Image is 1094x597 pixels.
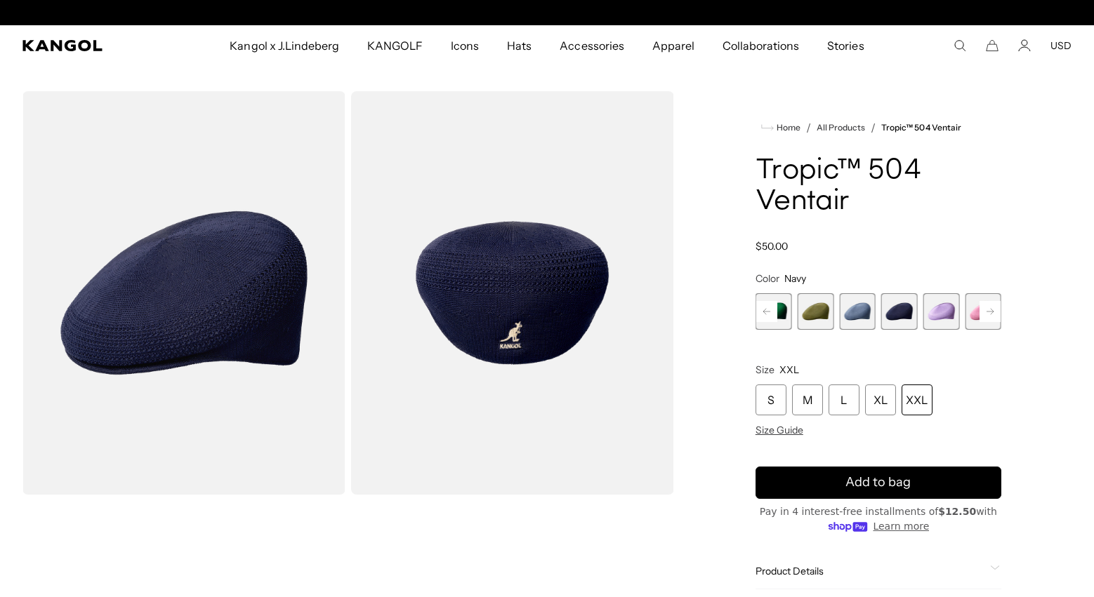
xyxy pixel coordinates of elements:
[827,25,864,66] span: Stories
[756,467,1001,499] button: Add to bag
[923,293,960,330] div: 7 of 22
[865,384,896,415] div: XL
[829,384,859,415] div: L
[845,473,911,492] span: Add to bag
[756,293,792,330] label: Masters Green
[817,123,865,133] a: All Products
[774,123,800,133] span: Home
[881,293,918,330] label: Navy
[353,25,437,66] a: KANGOLF
[756,293,792,330] div: 3 of 22
[797,293,833,330] label: Green
[560,25,624,66] span: Accessories
[507,25,532,66] span: Hats
[402,7,692,18] div: Announcement
[546,25,638,66] a: Accessories
[1018,39,1031,52] a: Account
[451,25,479,66] span: Icons
[779,363,799,376] span: XXL
[230,25,339,66] span: Kangol x J.Lindeberg
[986,39,999,52] button: Cart
[792,384,823,415] div: M
[881,293,918,330] div: 6 of 22
[709,25,813,66] a: Collaborations
[652,25,694,66] span: Apparel
[22,91,345,495] img: color-navy
[756,119,1001,136] nav: breadcrumbs
[839,293,876,330] div: 5 of 22
[902,384,932,415] div: XXL
[784,272,806,285] span: Navy
[813,25,878,66] a: Stories
[923,293,960,330] label: Digital Lavender
[839,293,876,330] label: DENIM BLUE
[22,40,152,51] a: Kangol
[881,123,961,133] a: Tropic™ 504 Ventair
[756,424,803,436] span: Size Guide
[756,272,779,285] span: Color
[756,565,984,577] span: Product Details
[493,25,546,66] a: Hats
[865,119,876,136] li: /
[437,25,493,66] a: Icons
[800,119,811,136] li: /
[761,121,800,134] a: Home
[216,25,353,66] a: Kangol x J.Lindeberg
[1050,39,1072,52] button: USD
[756,363,775,376] span: Size
[965,293,1001,330] label: PEONY PINK
[756,240,788,253] span: $50.00
[367,25,423,66] span: KANGOLF
[965,293,1001,330] div: 8 of 22
[351,91,674,495] img: color-navy
[954,39,966,52] summary: Search here
[797,293,833,330] div: 4 of 22
[756,156,1001,217] h1: Tropic™ 504 Ventair
[723,25,799,66] span: Collaborations
[402,7,692,18] div: 1 of 2
[756,384,786,415] div: S
[402,7,692,18] slideshow-component: Announcement bar
[638,25,709,66] a: Apparel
